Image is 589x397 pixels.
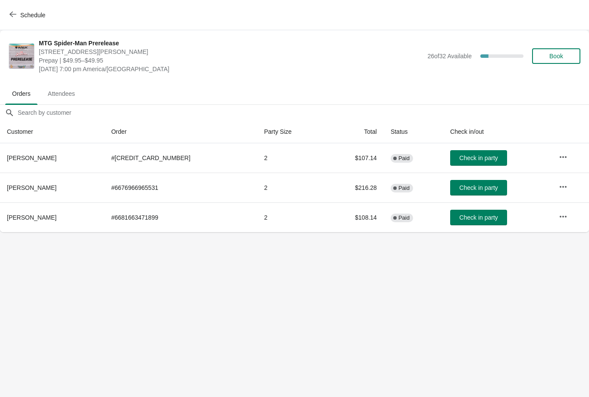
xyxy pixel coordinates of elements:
[5,86,38,101] span: Orders
[104,143,257,173] td: # [CREDIT_CARD_NUMBER]
[459,214,498,221] span: Check in party
[257,173,326,202] td: 2
[104,202,257,232] td: # 6681663471899
[257,120,326,143] th: Party Size
[450,150,507,166] button: Check in party
[9,44,34,69] img: MTG Spider-Man Prerelease
[325,143,384,173] td: $107.14
[459,184,498,191] span: Check in party
[427,53,472,60] span: 26 of 32 Available
[459,154,498,161] span: Check in party
[104,173,257,202] td: # 6676966965531
[398,185,410,192] span: Paid
[532,48,580,64] button: Book
[39,56,423,65] span: Prepay | $49.95–$49.95
[443,120,552,143] th: Check in/out
[325,120,384,143] th: Total
[257,143,326,173] td: 2
[39,47,423,56] span: [STREET_ADDRESS][PERSON_NAME]
[384,120,443,143] th: Status
[39,65,423,73] span: [DATE] 7:00 pm America/[GEOGRAPHIC_DATA]
[39,39,423,47] span: MTG Spider-Man Prerelease
[17,105,589,120] input: Search by customer
[450,180,507,195] button: Check in party
[41,86,82,101] span: Attendees
[398,155,410,162] span: Paid
[7,154,56,161] span: [PERSON_NAME]
[104,120,257,143] th: Order
[450,210,507,225] button: Check in party
[549,53,563,60] span: Book
[7,184,56,191] span: [PERSON_NAME]
[325,173,384,202] td: $216.28
[325,202,384,232] td: $108.14
[398,214,410,221] span: Paid
[4,7,52,23] button: Schedule
[20,12,45,19] span: Schedule
[7,214,56,221] span: [PERSON_NAME]
[257,202,326,232] td: 2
